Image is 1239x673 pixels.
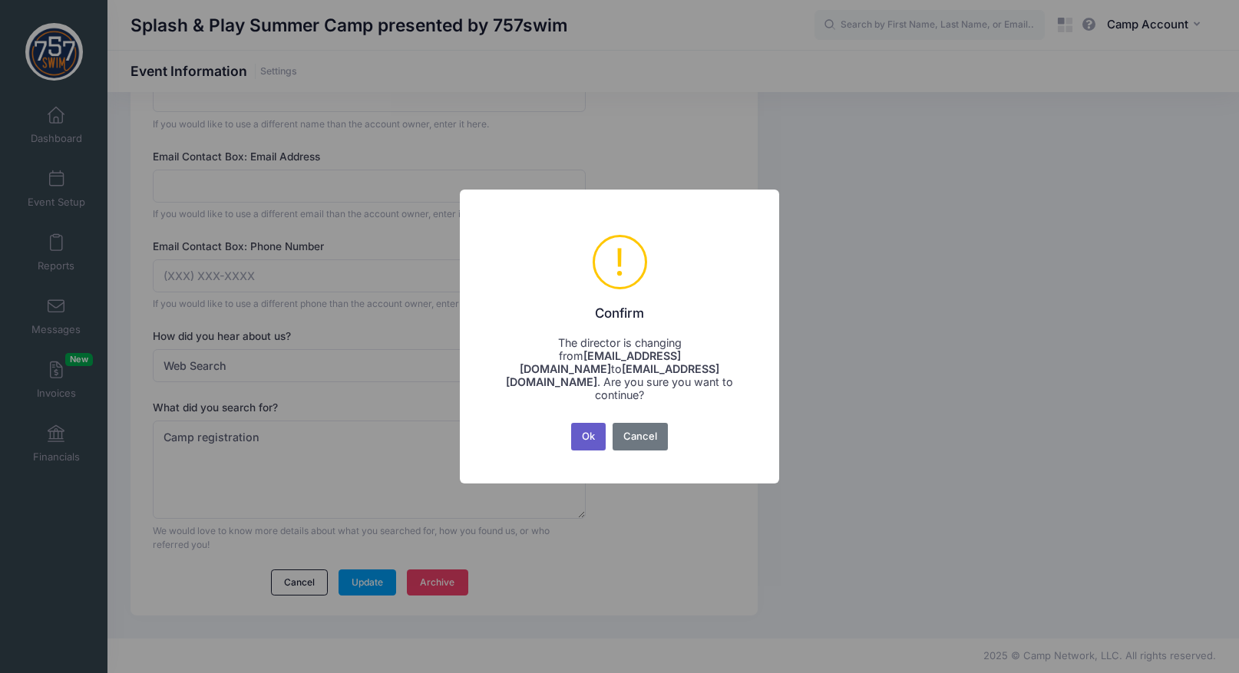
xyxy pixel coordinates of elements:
h2: Confirm [480,295,759,322]
button: Cancel [613,423,669,450]
button: Ok [571,423,606,450]
strong: [EMAIL_ADDRESS][DOMAIN_NAME] [506,362,719,388]
strong: [EMAIL_ADDRESS][DOMAIN_NAME] [520,349,681,375]
div: The director is changing from to . Are you sure you want to continue? [497,336,742,401]
div: ! [614,237,625,287]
